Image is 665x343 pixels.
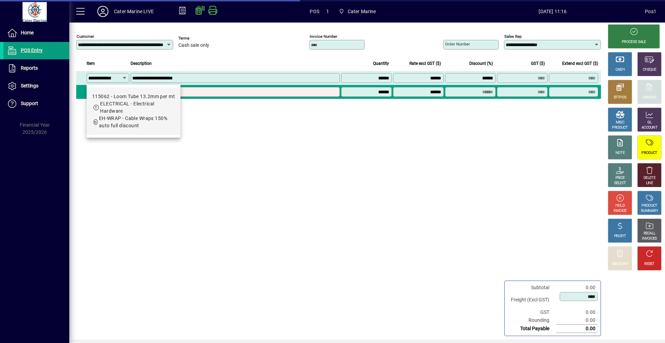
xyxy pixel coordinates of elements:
[114,6,154,17] div: Cater Marine LIVE
[469,60,493,67] span: Discount (%)
[615,67,624,72] div: CASH
[21,48,43,53] span: POS Entry
[3,95,69,112] a: Support
[507,325,556,333] td: Total Payable
[310,34,337,39] mat-label: Invoice number
[87,60,95,67] span: Item
[178,43,209,48] span: Cash sale only
[556,316,598,325] td: 0.00
[641,125,657,130] div: ACCOUNT
[131,60,152,67] span: Description
[562,60,598,67] span: Extend excl GST ($)
[99,115,167,128] span: EH-WRAP - Cable Wraps 150% auto full discount
[614,95,627,100] div: EFTPOS
[21,101,38,106] span: Support
[612,125,628,130] div: PRODUCT
[643,95,656,100] div: CHARGE
[507,292,556,308] td: Freight (Excl GST)
[348,6,376,17] span: Cater Marine
[612,261,628,267] div: DISCOUNT
[326,6,329,17] span: 1
[556,308,598,316] td: 0.00
[461,6,645,17] span: [DATE] 11:16
[643,67,656,72] div: CHEQUE
[614,181,626,186] div: SELECT
[507,308,556,316] td: GST
[622,40,646,45] div: PROCESS SALE
[615,203,624,208] div: HOLD
[77,34,94,39] mat-label: Customer
[531,60,545,67] span: GST ($)
[507,316,556,325] td: Rounding
[336,5,379,18] span: Cater Marine
[445,42,470,46] mat-label: Order number
[556,325,598,333] td: 0.00
[92,93,175,100] div: 115062 - Loom Tube 13.2mm per mt
[3,60,69,77] a: Reports
[641,203,657,208] div: PRODUCT
[645,6,656,17] div: Pos1
[646,181,653,186] div: LINE
[556,284,598,292] td: 0.00
[615,175,625,181] div: PRICE
[641,151,657,156] div: PRODUCT
[644,175,655,181] div: DELETE
[21,30,34,35] span: Home
[21,65,38,71] span: Reports
[87,87,180,135] mat-option: 115062 - Loom Tube 13.2mm per mt
[616,120,624,125] div: MISC
[613,208,626,214] div: INVOICE
[641,208,658,214] div: SUMMARY
[644,231,656,236] div: RECALL
[100,101,154,114] span: ELECTRICAL - Electrical Hardware
[178,36,220,41] span: Terms
[507,284,556,292] td: Subtotal
[3,77,69,95] a: Settings
[504,34,522,39] mat-label: Sales rep
[647,120,652,125] div: GL
[373,60,389,67] span: Quantity
[409,60,441,67] span: Rate excl GST ($)
[615,151,624,156] div: NOTE
[3,24,69,42] a: Home
[21,83,38,88] span: Settings
[310,6,319,17] span: POS
[642,236,657,241] div: INVOICES
[644,261,655,267] div: RESET
[614,234,626,239] div: PROFIT
[92,5,114,18] button: Profile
